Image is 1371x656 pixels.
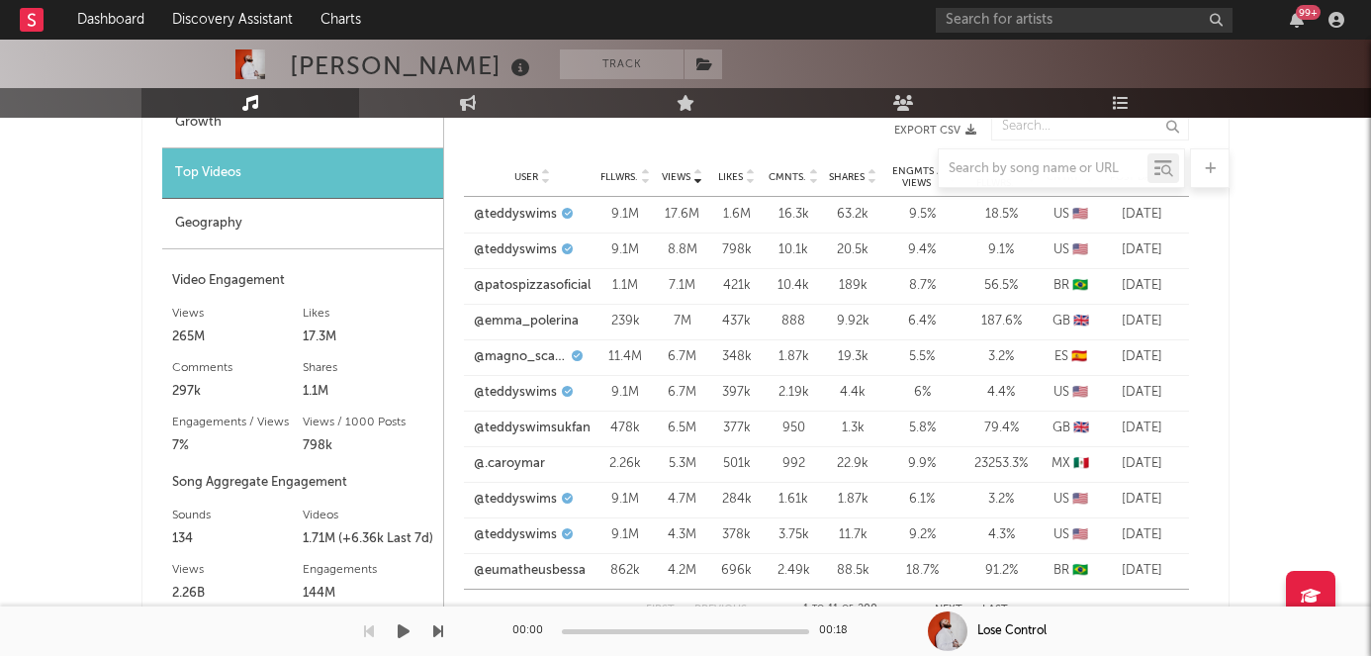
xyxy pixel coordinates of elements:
div: 17.6M [660,205,704,225]
div: 11.4M [600,347,650,367]
div: 79.4 % [966,419,1036,438]
span: 🇺🇸 [1072,208,1088,221]
div: US [1046,383,1095,403]
div: 4.4k [828,383,877,403]
div: 888 [769,312,818,331]
div: BR [1046,561,1095,581]
div: Song Aggregate Engagement [172,471,433,495]
div: 9.4 % [887,240,957,260]
div: 6.1 % [887,490,957,510]
div: 5.8 % [887,419,957,438]
div: 3.2 % [966,490,1036,510]
div: Videos [303,504,433,527]
div: [DATE] [1105,561,1179,581]
div: 5.5 % [887,347,957,367]
div: Sounds [172,504,303,527]
div: 348k [714,347,759,367]
div: 4.7M [660,490,704,510]
div: 22.9k [828,454,877,474]
div: 17.3M [303,326,433,349]
div: 239k [600,312,650,331]
div: GB [1046,419,1095,438]
div: 6.5M [660,419,704,438]
div: 478k [600,419,650,438]
div: 2.26B [172,582,303,606]
button: Last [982,605,1008,615]
div: US [1046,490,1095,510]
span: 🇺🇸 [1072,528,1088,541]
div: US [1046,240,1095,260]
a: @teddyswims [474,525,557,545]
div: 421k [714,276,759,296]
div: 4.2M [660,561,704,581]
div: 6.7M [660,347,704,367]
div: 4.3M [660,525,704,545]
div: 377k [714,419,759,438]
div: MX [1046,454,1095,474]
div: [DATE] [1105,419,1179,438]
button: First [646,605,675,615]
div: [DATE] [1105,276,1179,296]
div: 7M [660,312,704,331]
div: 18.7 % [887,561,957,581]
div: [PERSON_NAME] [290,49,535,82]
div: 6 % [887,383,957,403]
div: 3.2 % [966,347,1036,367]
div: 1.87k [769,347,818,367]
div: 2.49k [769,561,818,581]
div: 862k [600,561,650,581]
div: Likes [303,302,433,326]
div: 144M [303,582,433,606]
input: Search... [991,113,1189,141]
div: 1 11 200 [786,598,895,621]
div: Comments [172,356,303,380]
div: 10.4k [769,276,818,296]
div: 9.1M [600,240,650,260]
div: 397k [714,383,759,403]
div: 00:18 [819,619,859,643]
div: [DATE] [1105,454,1179,474]
div: US [1046,205,1095,225]
div: [DATE] [1105,490,1179,510]
div: 992 [769,454,818,474]
div: 798k [303,434,433,458]
span: 🇧🇷 [1072,564,1088,577]
div: 265M [172,326,303,349]
span: 🇺🇸 [1072,386,1088,399]
div: 189k [828,276,877,296]
div: 378k [714,525,759,545]
a: @eumatheusbessa [474,561,586,581]
div: 9.2 % [887,525,957,545]
div: 18.5 % [966,205,1036,225]
a: @teddyswimsukfan [474,419,591,438]
div: GB [1046,312,1095,331]
a: @teddyswims [474,383,557,403]
div: 5.3M [660,454,704,474]
button: 99+ [1290,12,1304,28]
div: Views [172,558,303,582]
div: 798k [714,240,759,260]
div: Views [172,302,303,326]
a: @magno_scavo [474,347,567,367]
div: 9.1M [600,490,650,510]
div: 91.2 % [966,561,1036,581]
span: to [812,605,824,613]
span: 🇬🇧 [1073,422,1089,434]
span: 🇲🇽 [1073,457,1089,470]
div: 8.8M [660,240,704,260]
a: @.caroymar [474,454,545,474]
span: of [842,605,854,613]
button: Track [560,49,684,79]
input: Search by song name or URL [939,161,1147,177]
a: @patospizzasoficial [474,276,591,296]
div: 20.5k [828,240,877,260]
button: Export CSV [484,125,976,137]
div: 134 [172,527,303,551]
span: 🇺🇸 [1072,243,1088,256]
div: 6.4 % [887,312,957,331]
div: 99 + [1296,5,1321,20]
div: 297k [172,380,303,404]
div: 9.1M [600,205,650,225]
div: [DATE] [1105,383,1179,403]
div: 10.1k [769,240,818,260]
